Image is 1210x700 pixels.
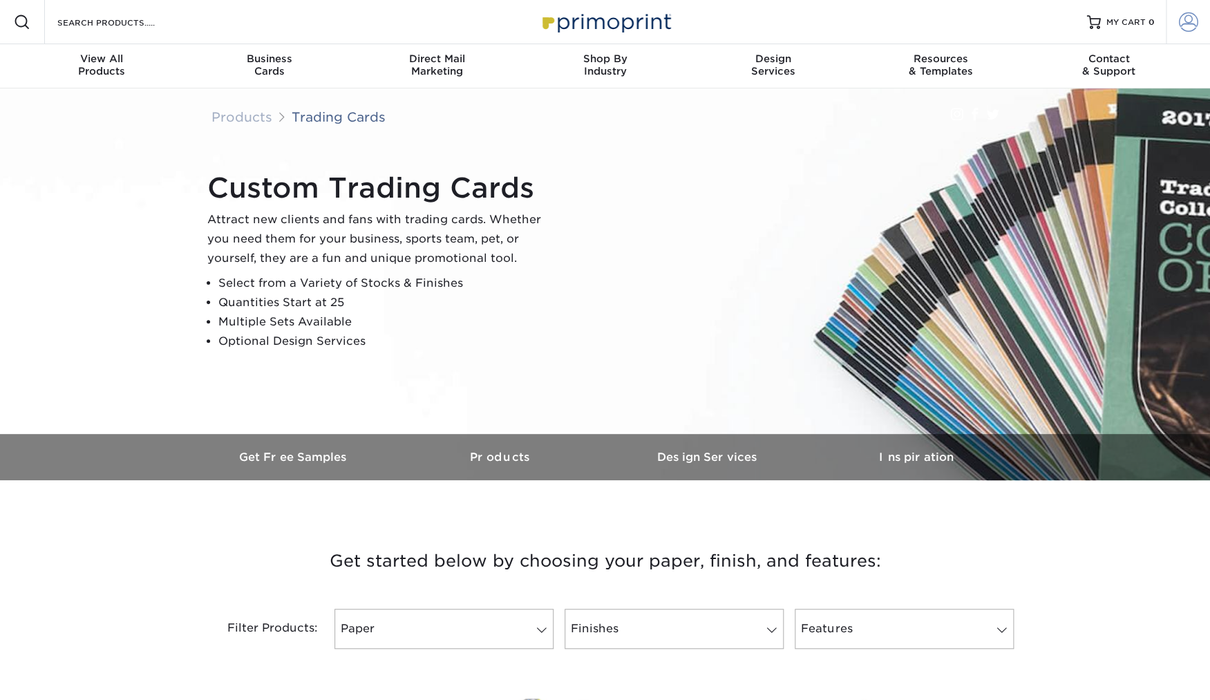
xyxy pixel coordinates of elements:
[1148,17,1155,27] span: 0
[211,109,272,124] a: Products
[857,44,1025,88] a: Resources& Templates
[605,434,813,480] a: Design Services
[185,44,353,88] a: BusinessCards
[398,434,605,480] a: Products
[521,53,689,65] span: Shop By
[521,44,689,88] a: Shop ByIndustry
[536,7,674,37] img: Primoprint
[56,14,191,30] input: SEARCH PRODUCTS.....
[207,171,553,205] h1: Custom Trading Cards
[207,210,553,268] p: Attract new clients and fans with trading cards. Whether you need them for your business, sports ...
[813,434,1020,480] a: Inspiration
[334,609,554,649] a: Paper
[353,53,521,65] span: Direct Mail
[857,53,1025,65] span: Resources
[292,109,386,124] a: Trading Cards
[605,451,813,464] h3: Design Services
[191,434,398,480] a: Get Free Samples
[185,53,353,65] span: Business
[813,451,1020,464] h3: Inspiration
[353,53,521,77] div: Marketing
[353,44,521,88] a: Direct MailMarketing
[1025,44,1193,88] a: Contact& Support
[398,451,605,464] h3: Products
[185,53,353,77] div: Cards
[1025,53,1193,65] span: Contact
[201,530,1010,592] h3: Get started below by choosing your paper, finish, and features:
[1025,53,1193,77] div: & Support
[18,53,186,65] span: View All
[191,609,329,649] div: Filter Products:
[689,44,857,88] a: DesignServices
[18,53,186,77] div: Products
[218,274,553,293] li: Select from a Variety of Stocks & Finishes
[191,451,398,464] h3: Get Free Samples
[689,53,857,77] div: Services
[18,44,186,88] a: View AllProducts
[857,53,1025,77] div: & Templates
[218,332,553,351] li: Optional Design Services
[565,609,784,649] a: Finishes
[795,609,1014,649] a: Features
[521,53,689,77] div: Industry
[218,312,553,332] li: Multiple Sets Available
[218,293,553,312] li: Quantities Start at 25
[1106,17,1146,28] span: MY CART
[689,53,857,65] span: Design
